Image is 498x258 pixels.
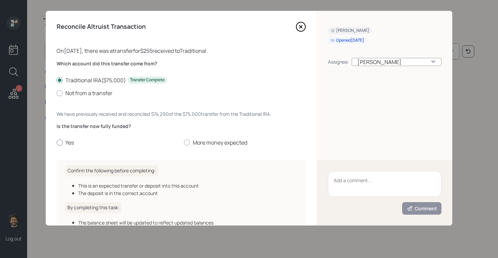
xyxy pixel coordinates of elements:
[331,28,369,34] div: [PERSON_NAME]
[407,205,437,212] div: Comment
[352,58,441,66] div: [PERSON_NAME]
[328,58,349,65] div: Assignee:
[130,77,165,83] div: Transfer Complete
[65,202,122,213] h6: By completing this task:
[57,77,306,84] label: Traditional IRA ( $75,000 )
[78,219,298,226] div: The balance sheet will be updated to reflect updated balances
[57,47,306,55] div: On [DATE] , there was a transfer for $255 received to Traditional .
[57,89,306,97] label: Not from a transfer
[402,202,441,215] button: Comment
[57,60,306,67] label: Which account did this transfer come from?
[78,190,298,197] div: The deposit is in the correct account
[57,123,306,130] label: Is the transfer now fully funded?
[57,23,146,30] h4: Reconcile Altruist Transaction
[57,139,179,146] label: Yes
[331,38,364,43] div: Opened [DATE]
[184,139,306,146] label: More money expected
[78,182,298,189] div: This is an expected transfer or deposit into this account
[57,110,306,117] div: We have previously received and reconciled $74,290 of the $75,000 transfer from the Traditional I...
[65,165,158,176] h6: Confirm the following before completing:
